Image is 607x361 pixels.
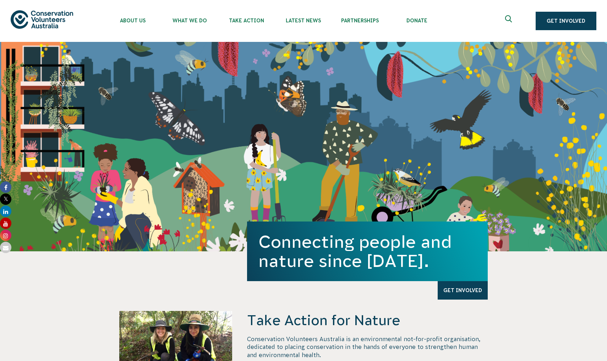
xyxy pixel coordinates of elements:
span: Take Action [218,18,275,23]
img: logo.svg [11,10,73,28]
span: Donate [388,18,445,23]
span: Partnerships [332,18,388,23]
span: Expand search box [505,15,514,27]
span: Latest News [275,18,332,23]
a: Get Involved [438,281,488,300]
p: Conservation Volunteers Australia is an environmental not-for-profit organisation, dedicated to p... [247,335,488,359]
button: Expand search box Close search box [501,12,518,29]
a: Get Involved [536,12,596,30]
h1: Connecting people and nature since [DATE]. [258,232,476,270]
span: About Us [104,18,161,23]
h4: Take Action for Nature [247,311,488,329]
span: What We Do [161,18,218,23]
